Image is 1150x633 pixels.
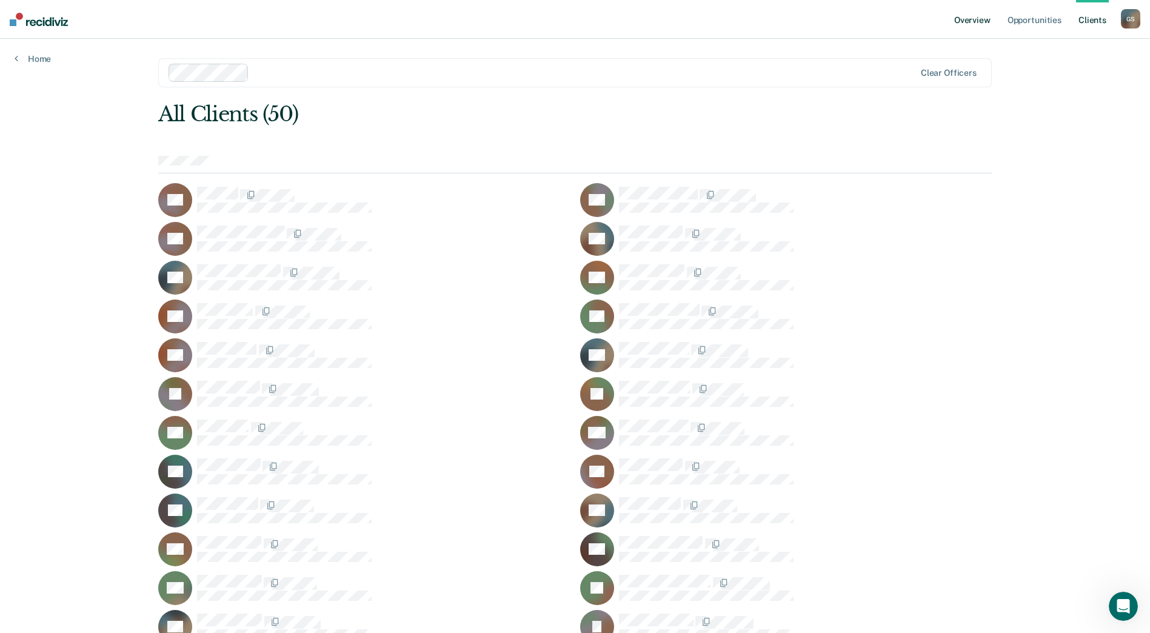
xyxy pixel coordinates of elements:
[15,53,51,64] a: Home
[921,68,977,78] div: Clear officers
[1121,9,1140,28] div: G S
[1109,592,1138,621] iframe: Intercom live chat
[10,13,68,26] img: Recidiviz
[158,102,825,127] div: All Clients (50)
[1121,9,1140,28] button: GS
